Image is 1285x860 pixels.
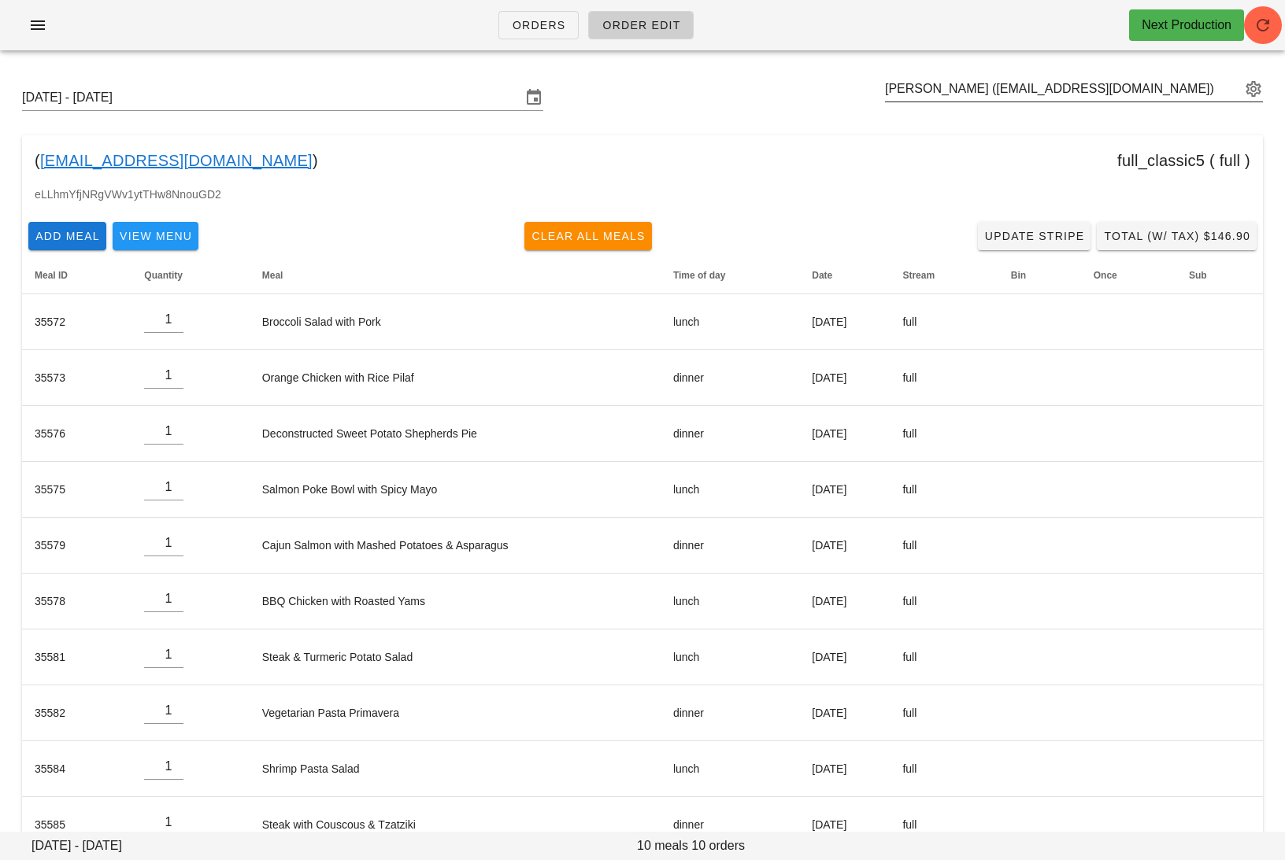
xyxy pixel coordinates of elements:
[1189,270,1207,281] span: Sub
[119,230,192,242] span: View Menu
[28,222,106,250] button: Add Meal
[1094,270,1117,281] span: Once
[885,76,1241,102] input: Search by email or name
[890,574,998,629] td: full
[250,350,661,406] td: Orange Chicken with Rice Pilaf
[588,11,694,39] a: Order Edit
[902,270,935,281] span: Stream
[799,350,890,406] td: [DATE]
[799,257,890,294] th: Date: Not sorted. Activate to sort ascending.
[22,294,131,350] td: 35572
[22,797,131,852] td: 35585
[799,574,890,629] td: [DATE]
[799,629,890,685] td: [DATE]
[524,222,652,250] button: Clear All Meals
[250,294,661,350] td: Broccoli Salad with Pork
[661,294,799,350] td: lunch
[799,741,890,797] td: [DATE]
[799,294,890,350] td: [DATE]
[250,257,661,294] th: Meal: Not sorted. Activate to sort ascending.
[998,257,1081,294] th: Bin: Not sorted. Activate to sort ascending.
[531,230,646,242] span: Clear All Meals
[22,135,1263,186] div: ( ) full_classic5 ( full )
[890,257,998,294] th: Stream: Not sorted. Activate to sort ascending.
[22,741,131,797] td: 35584
[1142,16,1231,35] div: Next Production
[661,574,799,629] td: lunch
[512,19,566,31] span: Orders
[661,741,799,797] td: lunch
[890,518,998,574] td: full
[1097,222,1257,250] button: Total (w/ Tax) $146.90
[890,741,998,797] td: full
[661,406,799,462] td: dinner
[890,350,998,406] td: full
[22,257,131,294] th: Meal ID: Not sorted. Activate to sort ascending.
[799,518,890,574] td: [DATE]
[1244,79,1263,98] button: appended action
[661,629,799,685] td: lunch
[250,574,661,629] td: BBQ Chicken with Roasted Yams
[984,230,1085,242] span: Update Stripe
[250,462,661,518] td: Salmon Poke Bowl with Spicy Mayo
[262,270,283,281] span: Meal
[1081,257,1176,294] th: Once: Not sorted. Activate to sort ascending.
[250,685,661,741] td: Vegetarian Pasta Primavera
[250,629,661,685] td: Steak & Turmeric Potato Salad
[35,270,68,281] span: Meal ID
[890,294,998,350] td: full
[250,406,661,462] td: Deconstructed Sweet Potato Shepherds Pie
[22,574,131,629] td: 35578
[661,518,799,574] td: dinner
[812,270,832,281] span: Date
[131,257,249,294] th: Quantity: Not sorted. Activate to sort ascending.
[602,19,680,31] span: Order Edit
[661,797,799,852] td: dinner
[22,186,1263,216] div: eLLhmYfjNRgVWv1ytTHw8NnouGD2
[22,685,131,741] td: 35582
[250,797,661,852] td: Steak with Couscous & Tzatziki
[890,797,998,852] td: full
[22,629,131,685] td: 35581
[661,257,799,294] th: Time of day: Not sorted. Activate to sort ascending.
[40,148,313,173] a: [EMAIL_ADDRESS][DOMAIN_NAME]
[1176,257,1263,294] th: Sub: Not sorted. Activate to sort ascending.
[978,222,1091,250] a: Update Stripe
[250,741,661,797] td: Shrimp Pasta Salad
[799,685,890,741] td: [DATE]
[661,350,799,406] td: dinner
[1011,270,1026,281] span: Bin
[661,462,799,518] td: lunch
[22,350,131,406] td: 35573
[22,462,131,518] td: 35575
[890,462,998,518] td: full
[250,518,661,574] td: Cajun Salmon with Mashed Potatoes & Asparagus
[144,270,183,281] span: Quantity
[799,797,890,852] td: [DATE]
[35,230,100,242] span: Add Meal
[22,406,131,462] td: 35576
[890,629,998,685] td: full
[890,685,998,741] td: full
[22,518,131,574] td: 35579
[890,406,998,462] td: full
[661,685,799,741] td: dinner
[799,462,890,518] td: [DATE]
[1103,230,1250,242] span: Total (w/ Tax) $146.90
[113,222,198,250] button: View Menu
[673,270,725,281] span: Time of day
[498,11,580,39] a: Orders
[799,406,890,462] td: [DATE]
